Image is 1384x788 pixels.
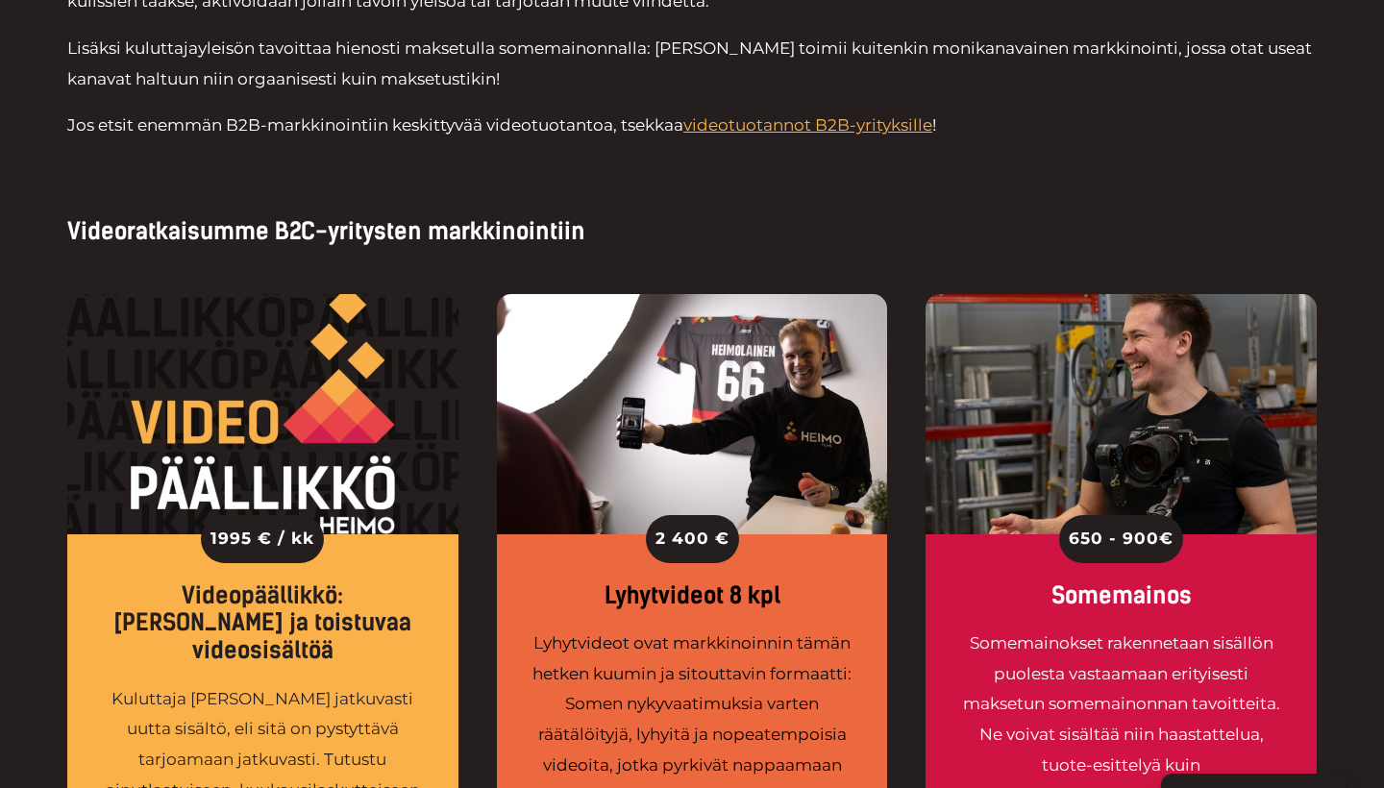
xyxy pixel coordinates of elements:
[1159,524,1174,554] span: €
[926,294,1317,534] img: Videokuvaaja William gimbal kädessä hymyilemässä asiakkaan varastotiloissa kuvauksissa.
[96,582,430,665] div: Videopäällikkö: [PERSON_NAME] ja toistuvaa videosisältöä
[1059,515,1183,563] div: 650 - 900
[67,218,1317,246] h4: Videoratkaisumme B2C-yritysten markkinointiin
[683,115,932,135] a: videotuotannot B2B-yrityksille
[67,111,1317,141] p: Jos etsit enemmän B2B-markkinointiin keskittyvää videotuotantoa, tsekkaa !
[526,582,859,610] div: Lyhytvideot 8 kpl
[201,515,324,563] div: 1995 € / kk
[67,34,1317,94] p: Lisäksi kuluttajayleisön tavoittaa hienosti maksetulla somemainonnalla: [PERSON_NAME] toimii kuit...
[497,294,888,534] img: Somevideo on tehokas formaatti digimarkkinointiin.
[646,515,739,563] div: 2 400 €
[954,582,1288,610] div: Somemainos
[67,294,458,534] img: Videopäällikkö tuo videotuotannon ammattilaisen markkinointitiimiisi.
